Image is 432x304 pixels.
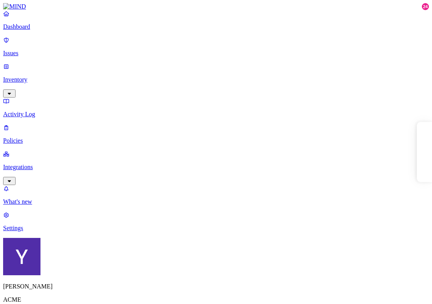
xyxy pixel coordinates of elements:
img: Yana Orhov [3,238,40,275]
a: Dashboard [3,10,429,30]
p: Issues [3,50,429,57]
p: Activity Log [3,111,429,118]
p: Integrations [3,164,429,171]
a: Settings [3,211,429,232]
p: What's new [3,198,429,205]
a: MIND [3,3,429,10]
a: What's new [3,185,429,205]
a: Activity Log [3,98,429,118]
div: 24 [422,3,429,10]
p: [PERSON_NAME] [3,283,429,290]
a: Issues [3,37,429,57]
img: MIND [3,3,26,10]
p: Inventory [3,76,429,83]
p: Dashboard [3,23,429,30]
p: ACME [3,296,429,303]
p: Settings [3,225,429,232]
p: Policies [3,137,429,144]
a: Policies [3,124,429,144]
a: Integrations [3,150,429,184]
a: Inventory [3,63,429,96]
